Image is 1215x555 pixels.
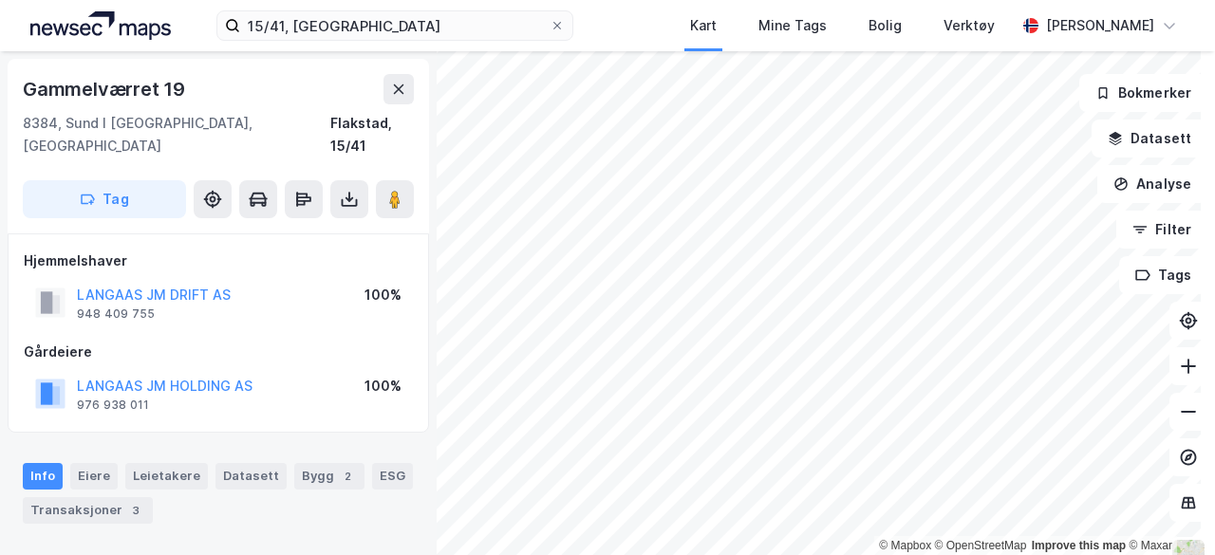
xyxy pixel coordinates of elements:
div: Verktøy [944,14,995,37]
div: 3 [126,501,145,520]
div: 2 [338,467,357,486]
div: Gammelværret 19 [23,74,189,104]
button: Datasett [1092,120,1207,157]
div: 976 938 011 [77,398,149,413]
div: Eiere [70,463,118,490]
a: Mapbox [879,539,931,552]
div: Bolig [869,14,902,37]
div: Kontrollprogram for chat [1120,464,1215,555]
iframe: Chat Widget [1120,464,1215,555]
div: Hjemmelshaver [24,250,413,272]
a: Improve this map [1032,539,1126,552]
div: Leietakere [125,463,208,490]
div: Gårdeiere [24,341,413,363]
button: Bokmerker [1079,74,1207,112]
input: Søk på adresse, matrikkel, gårdeiere, leietakere eller personer [240,11,550,40]
div: Info [23,463,63,490]
div: Mine Tags [758,14,827,37]
div: 8384, Sund I [GEOGRAPHIC_DATA], [GEOGRAPHIC_DATA] [23,112,330,157]
div: Transaksjoner [23,497,153,524]
div: [PERSON_NAME] [1046,14,1154,37]
button: Filter [1116,211,1207,249]
button: Tag [23,180,186,218]
button: Analyse [1097,165,1207,203]
img: logo.a4113a55bc3d86da70a041830d287a7e.svg [30,11,171,40]
div: Bygg [294,463,364,490]
div: Flakstad, 15/41 [330,112,414,157]
button: Tags [1119,256,1207,294]
div: Kart [690,14,717,37]
div: Datasett [215,463,287,490]
div: 948 409 755 [77,306,155,322]
div: 100% [364,375,402,398]
div: ESG [372,463,413,490]
a: OpenStreetMap [935,539,1027,552]
div: 100% [364,284,402,306]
